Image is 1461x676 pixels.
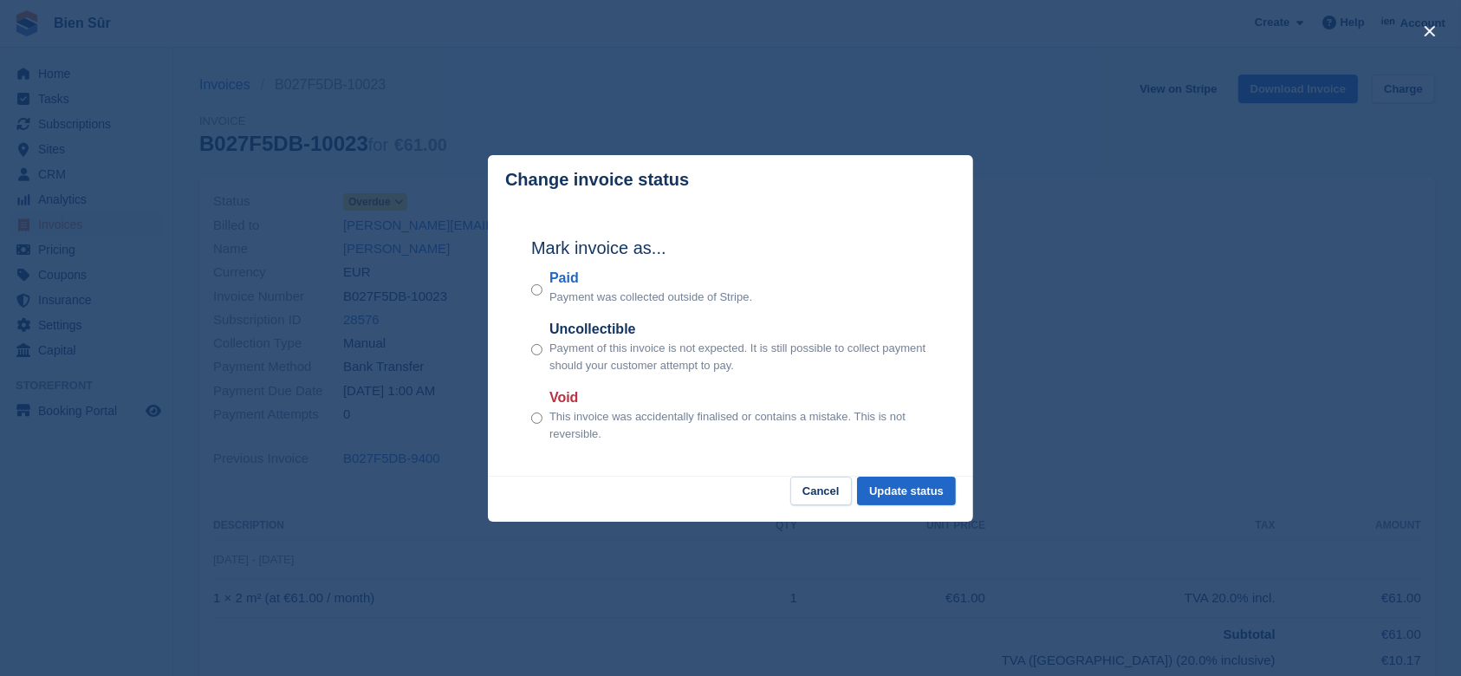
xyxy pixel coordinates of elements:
label: Uncollectible [549,319,930,340]
h2: Mark invoice as... [531,235,930,261]
label: Void [549,387,930,408]
p: Payment of this invoice is not expected. It is still possible to collect payment should your cust... [549,340,930,374]
p: Change invoice status [505,170,689,190]
label: Paid [549,268,752,289]
button: Cancel [790,477,852,505]
p: This invoice was accidentally finalised or contains a mistake. This is not reversible. [549,408,930,442]
button: close [1416,17,1444,45]
button: Update status [857,477,956,505]
p: Payment was collected outside of Stripe. [549,289,752,306]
